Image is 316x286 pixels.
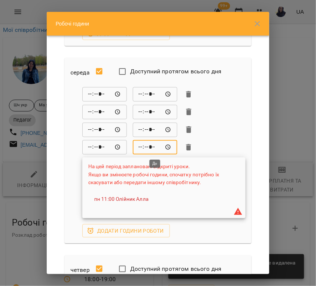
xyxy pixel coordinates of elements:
div: Від [82,87,127,102]
span: Доступний протягом всього дня [130,67,221,76]
div: Від [82,104,127,119]
h6: середа [70,67,90,78]
span: На цей період заплановані відкриті уроки. Якщо ви змінюєте робочі години, спочатку потрібно їх ск... [88,163,219,185]
div: Робочі години [47,12,269,36]
h6: четвер [70,265,90,275]
button: Видалити [183,124,194,135]
div: До [133,104,177,119]
a: пн 11:00 Олійник Алла [94,196,148,203]
div: Від [82,122,127,137]
button: Додати години роботи [82,224,170,237]
span: Доступний протягом всього дня [130,265,221,273]
div: Від [82,140,127,155]
button: Видалити [183,89,194,100]
button: Видалити [183,106,194,117]
span: Додати години роботи [88,226,164,235]
button: Видалити [183,142,194,153]
div: До [133,122,177,137]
